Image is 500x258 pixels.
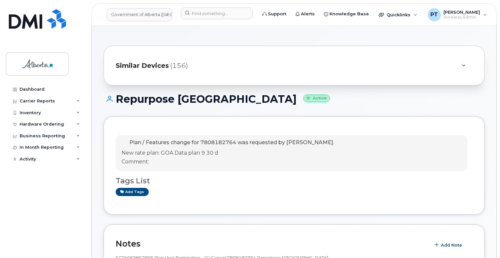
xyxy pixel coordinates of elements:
[129,139,334,145] span: Plan / Features change for 7808182764 was requested by [PERSON_NAME].
[116,177,473,185] h3: Tags List
[122,149,334,157] p: New rate plan: GOA Data plan 9 30 d
[441,242,462,248] span: Add Note
[116,239,427,249] h2: Notes
[430,239,468,251] button: Add Note
[116,188,149,196] a: Add tags
[116,61,169,70] span: Similar Devices
[122,158,334,166] p: Comment:
[104,93,485,105] h1: Repurpose [GEOGRAPHIC_DATA]
[170,61,188,70] span: (156)
[303,95,330,102] small: Active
